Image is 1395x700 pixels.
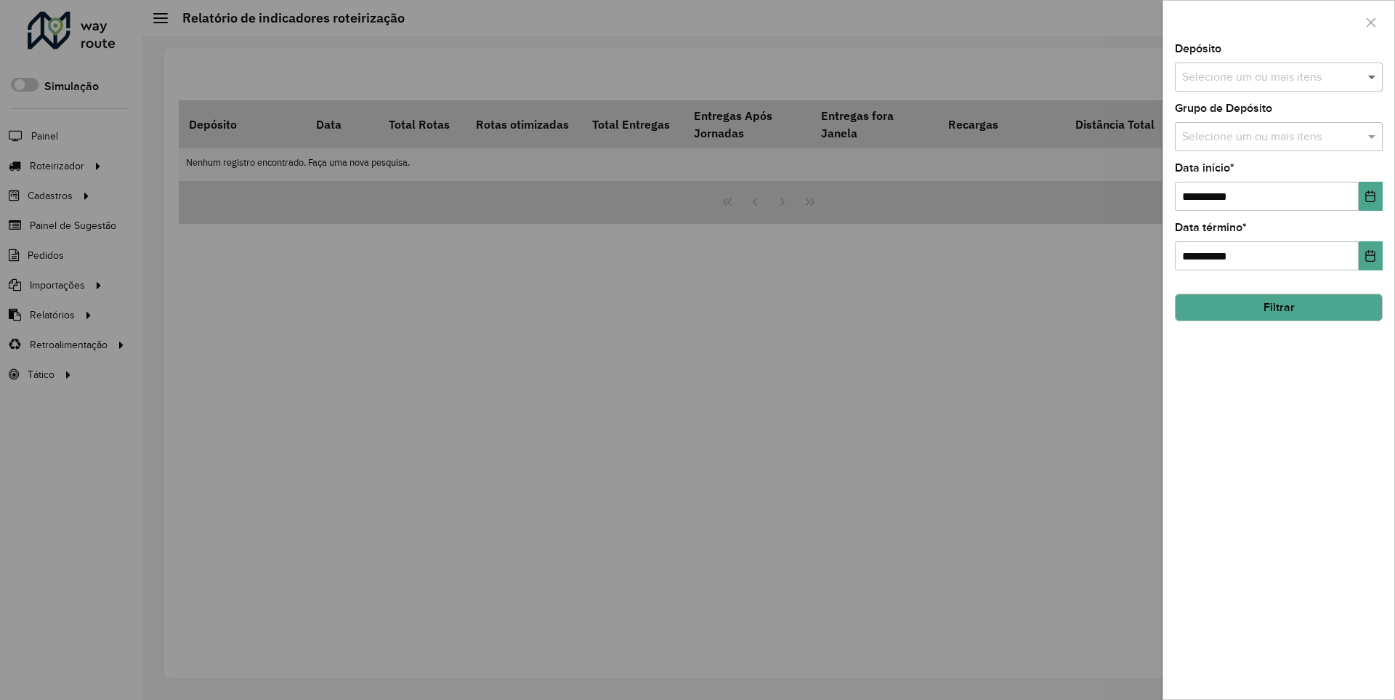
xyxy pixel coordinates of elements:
[1175,294,1383,321] button: Filtrar
[1175,100,1272,117] label: Grupo de Depósito
[1359,182,1383,211] button: Choose Date
[1175,159,1234,177] label: Data início
[1175,219,1247,236] label: Data término
[1359,241,1383,270] button: Choose Date
[1175,40,1221,57] label: Depósito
